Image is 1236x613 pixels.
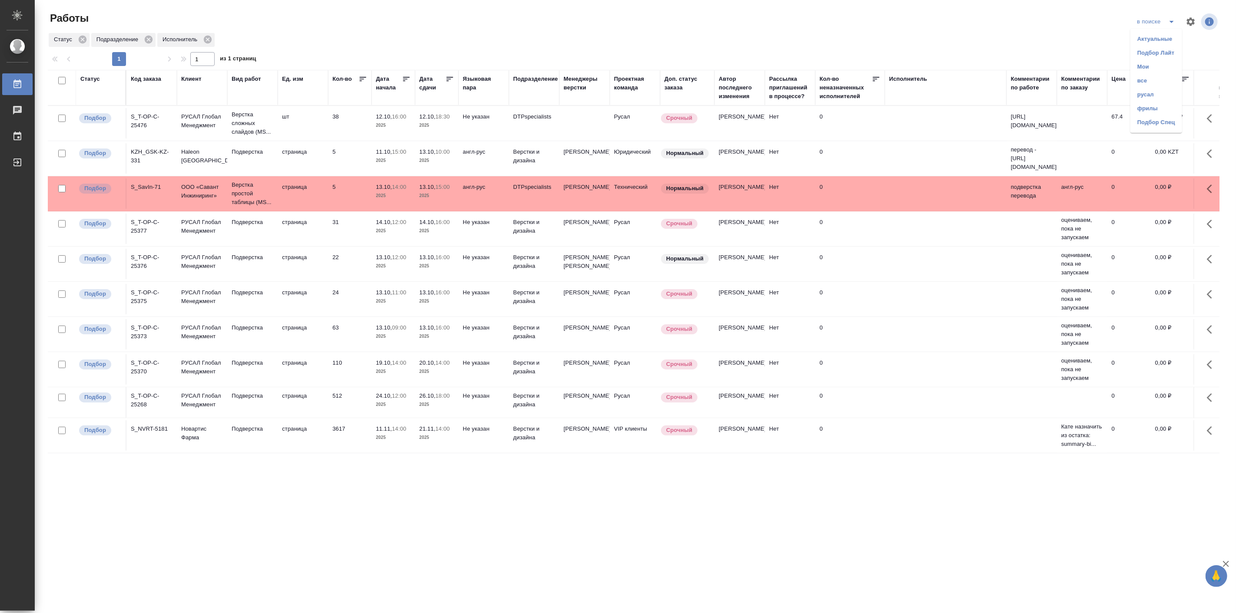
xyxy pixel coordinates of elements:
[419,148,435,155] p: 13.10,
[1202,214,1223,234] button: Здесь прячутся важные кнопки
[131,218,173,235] div: S_T-OP-C-25377
[1151,354,1194,385] td: 0,00 ₽
[509,284,559,314] td: Верстки и дизайна
[328,178,372,209] td: 5
[610,249,660,279] td: Русал
[610,420,660,451] td: VIP клиенты
[392,324,406,331] p: 09:00
[765,249,815,279] td: Нет
[78,392,121,403] div: Можно подбирать исполнителей
[282,75,303,83] div: Ед. изм
[80,75,100,83] div: Статус
[564,148,605,156] p: [PERSON_NAME]
[1130,60,1182,74] li: Мои
[815,143,885,174] td: 0
[131,183,173,191] div: S_SavIn-71
[459,420,509,451] td: Не указан
[714,108,765,138] td: [PERSON_NAME]
[232,323,273,332] p: Подверстка
[1151,178,1194,209] td: 0,00 ₽
[1202,387,1223,408] button: Здесь прячутся важные кнопки
[610,143,660,174] td: Юридический
[278,178,328,209] td: страница
[1011,112,1053,130] p: [URL][DOMAIN_NAME]..
[419,227,454,235] p: 2025
[157,33,215,47] div: Исполнитель
[376,332,411,341] p: 2025
[1151,387,1194,418] td: 0,00 ₽
[459,108,509,138] td: Не указан
[1202,420,1223,441] button: Здесь прячутся важные кнопки
[1130,46,1182,60] li: Подбор Лайт
[1202,249,1223,270] button: Здесь прячутся важные кнопки
[1107,387,1151,418] td: 0
[1107,178,1151,209] td: 0
[509,143,559,174] td: Верстки и дизайна
[78,148,121,159] div: Можно подбирать исполнителей
[889,75,927,83] div: Исполнитель
[1011,145,1053,171] p: перевод - [URL][DOMAIN_NAME]..
[392,219,406,225] p: 12:00
[1202,143,1223,164] button: Здесь прячутся важные кнопки
[610,354,660,385] td: Русал
[376,324,392,331] p: 13.10,
[181,392,223,409] p: РУСАЛ Глобал Менеджмент
[376,262,411,270] p: 2025
[376,359,392,366] p: 19.10,
[278,108,328,138] td: шт
[376,392,392,399] p: 24.10,
[392,148,406,155] p: 15:00
[54,35,75,44] p: Статус
[232,181,273,207] p: Верстка простой таблицы (MS...
[376,184,392,190] p: 13.10,
[1107,354,1151,385] td: 0
[278,420,328,451] td: страница
[459,214,509,244] td: Не указан
[419,400,454,409] p: 2025
[714,214,765,244] td: [PERSON_NAME]
[419,332,454,341] p: 2025
[131,359,173,376] div: S_T-OP-C-25370
[666,360,692,369] p: Срочный
[181,183,223,200] p: ООО «Савант Инжиниринг»
[131,323,173,341] div: S_T-OP-C-25373
[392,184,406,190] p: 14:00
[376,425,392,432] p: 11.11,
[1061,75,1103,92] div: Комментарии по заказу
[1130,115,1182,129] li: Подбор Спец
[815,249,885,279] td: 0
[392,425,406,432] p: 14:00
[376,297,411,306] p: 2025
[459,284,509,314] td: Не указан
[435,359,450,366] p: 14:00
[131,253,173,270] div: S_T-OP-C-25376
[666,426,692,435] p: Срочный
[1202,319,1223,340] button: Здесь прячутся важные кнопки
[78,359,121,370] div: Можно подбирать исполнителей
[1202,354,1223,375] button: Здесь прячутся важные кнопки
[376,400,411,409] p: 2025
[714,284,765,314] td: [PERSON_NAME]
[564,392,605,400] p: [PERSON_NAME]
[419,289,435,296] p: 13.10,
[84,254,106,263] p: Подбор
[181,218,223,235] p: РУСАЛ Глобал Менеджмент
[666,219,692,228] p: Срочный
[1130,74,1182,88] li: все
[376,191,411,200] p: 2025
[815,108,885,138] td: 0
[232,218,273,227] p: Подверстка
[376,156,411,165] p: 2025
[419,392,435,399] p: 26.10,
[131,112,173,130] div: S_T-OP-C-25476
[78,253,121,265] div: Можно подбирать исполнителей
[815,387,885,418] td: 0
[1135,15,1180,29] div: split button
[1151,420,1194,451] td: 0,00 ₽
[1202,178,1223,199] button: Здесь прячутся важные кнопки
[614,75,656,92] div: Проектная команда
[1209,567,1224,585] span: 🙏
[84,360,106,369] p: Подбор
[564,75,605,92] div: Менеджеры верстки
[1130,32,1182,46] li: Актуальные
